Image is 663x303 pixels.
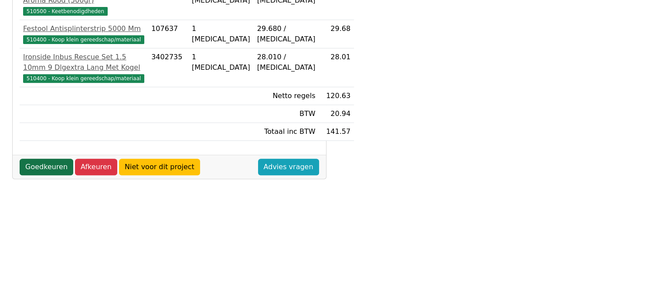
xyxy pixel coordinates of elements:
[148,20,188,48] td: 107637
[148,48,188,87] td: 3402735
[75,159,117,175] a: Afkeuren
[257,24,316,44] div: 29.680 / [MEDICAL_DATA]
[192,52,250,73] div: 1 [MEDICAL_DATA]
[23,35,144,44] span: 510400 - Koop klein gereedschap/materiaal
[23,24,144,44] a: Festool Antisplinterstrip 5000 Mm510400 - Koop klein gereedschap/materiaal
[254,123,319,141] td: Totaal inc BTW
[258,159,319,175] a: Advies vragen
[319,48,354,87] td: 28.01
[23,24,144,34] div: Festool Antisplinterstrip 5000 Mm
[319,20,354,48] td: 29.68
[257,52,316,73] div: 28.010 / [MEDICAL_DATA]
[254,105,319,123] td: BTW
[23,52,144,73] div: Ironside Inbus Rescue Set 1.5 10mm 9 Dlgextra Lang Met Kogel
[23,74,144,83] span: 510400 - Koop klein gereedschap/materiaal
[254,87,319,105] td: Netto regels
[319,87,354,105] td: 120.63
[119,159,200,175] a: Niet voor dit project
[23,52,144,83] a: Ironside Inbus Rescue Set 1.5 10mm 9 Dlgextra Lang Met Kogel510400 - Koop klein gereedschap/mater...
[23,7,108,16] span: 510500 - Keetbenodigdheden
[192,24,250,44] div: 1 [MEDICAL_DATA]
[20,159,73,175] a: Goedkeuren
[319,105,354,123] td: 20.94
[319,123,354,141] td: 141.57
